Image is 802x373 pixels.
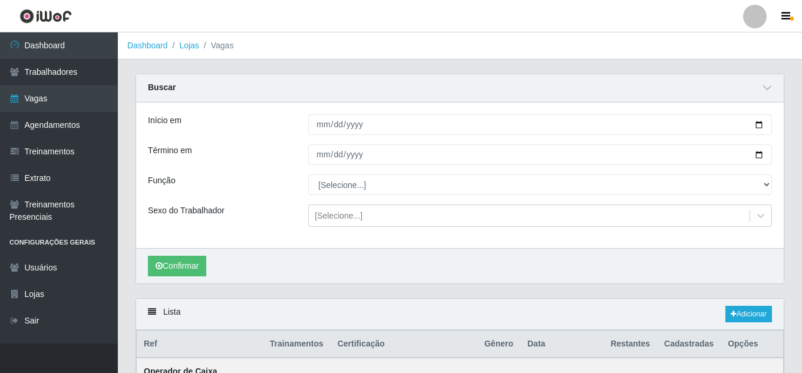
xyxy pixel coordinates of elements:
label: Início em [148,114,181,127]
label: Sexo do Trabalhador [148,204,225,217]
button: Confirmar [148,256,206,276]
a: Dashboard [127,41,168,50]
th: Data [520,331,603,358]
th: Opções [721,331,783,358]
th: Ref [137,331,263,358]
label: Término em [148,144,192,157]
div: Lista [136,299,784,330]
a: Lojas [179,41,199,50]
input: 00/00/0000 [308,144,772,165]
li: Vagas [199,39,234,52]
th: Gênero [477,331,520,358]
strong: Buscar [148,82,176,92]
label: Função [148,174,176,187]
img: CoreUI Logo [19,9,72,24]
th: Certificação [331,331,477,358]
th: Trainamentos [263,331,331,358]
div: [Selecione...] [315,210,362,222]
th: Restantes [603,331,657,358]
nav: breadcrumb [118,32,802,60]
input: 00/00/0000 [308,114,772,135]
a: Adicionar [725,306,772,322]
th: Cadastradas [657,331,721,358]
